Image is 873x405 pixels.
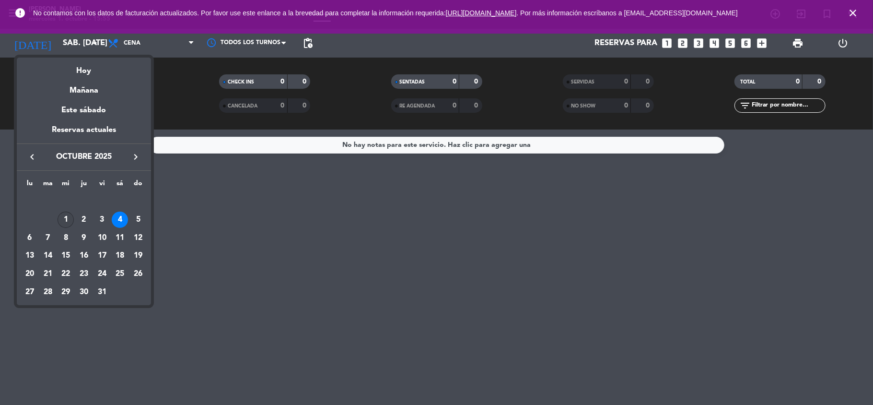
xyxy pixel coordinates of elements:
[75,265,93,283] td: 23 de octubre de 2025
[127,151,144,163] button: keyboard_arrow_right
[39,265,57,283] td: 21 de octubre de 2025
[76,248,92,264] div: 16
[40,284,56,300] div: 28
[76,284,92,300] div: 30
[129,211,147,229] td: 5 de octubre de 2025
[112,266,128,282] div: 25
[75,211,93,229] td: 2 de octubre de 2025
[112,212,128,228] div: 4
[111,229,129,247] td: 11 de octubre de 2025
[111,265,129,283] td: 25 de octubre de 2025
[130,151,141,163] i: keyboard_arrow_right
[21,265,39,283] td: 20 de octubre de 2025
[130,212,146,228] div: 5
[111,178,129,193] th: sábado
[93,247,111,265] td: 17 de octubre de 2025
[94,248,110,264] div: 17
[129,178,147,193] th: domingo
[94,266,110,282] div: 24
[75,178,93,193] th: jueves
[75,229,93,247] td: 9 de octubre de 2025
[17,58,151,77] div: Hoy
[21,247,39,265] td: 13 de octubre de 2025
[129,229,147,247] td: 12 de octubre de 2025
[76,266,92,282] div: 23
[17,97,151,124] div: Este sábado
[57,178,75,193] th: miércoles
[94,212,110,228] div: 3
[41,151,127,163] span: octubre 2025
[76,230,92,246] div: 9
[22,284,38,300] div: 27
[39,247,57,265] td: 14 de octubre de 2025
[26,151,38,163] i: keyboard_arrow_left
[39,178,57,193] th: martes
[129,247,147,265] td: 19 de octubre de 2025
[75,283,93,301] td: 30 de octubre de 2025
[112,230,128,246] div: 11
[58,230,74,246] div: 8
[17,77,151,97] div: Mañana
[40,248,56,264] div: 14
[57,229,75,247] td: 8 de octubre de 2025
[58,212,74,228] div: 1
[130,266,146,282] div: 26
[93,283,111,301] td: 31 de octubre de 2025
[57,283,75,301] td: 29 de octubre de 2025
[57,265,75,283] td: 22 de octubre de 2025
[129,265,147,283] td: 26 de octubre de 2025
[76,212,92,228] div: 2
[93,229,111,247] td: 10 de octubre de 2025
[112,248,128,264] div: 18
[75,247,93,265] td: 16 de octubre de 2025
[22,266,38,282] div: 20
[40,230,56,246] div: 7
[111,247,129,265] td: 18 de octubre de 2025
[93,265,111,283] td: 24 de octubre de 2025
[94,230,110,246] div: 10
[57,247,75,265] td: 15 de octubre de 2025
[39,229,57,247] td: 7 de octubre de 2025
[21,229,39,247] td: 6 de octubre de 2025
[21,192,147,211] td: OCT.
[23,151,41,163] button: keyboard_arrow_left
[21,178,39,193] th: lunes
[17,124,151,143] div: Reservas actuales
[58,248,74,264] div: 15
[94,284,110,300] div: 31
[22,230,38,246] div: 6
[93,178,111,193] th: viernes
[58,284,74,300] div: 29
[58,266,74,282] div: 22
[57,211,75,229] td: 1 de octubre de 2025
[130,230,146,246] div: 12
[39,283,57,301] td: 28 de octubre de 2025
[130,248,146,264] div: 19
[111,211,129,229] td: 4 de octubre de 2025
[22,248,38,264] div: 13
[40,266,56,282] div: 21
[93,211,111,229] td: 3 de octubre de 2025
[21,283,39,301] td: 27 de octubre de 2025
